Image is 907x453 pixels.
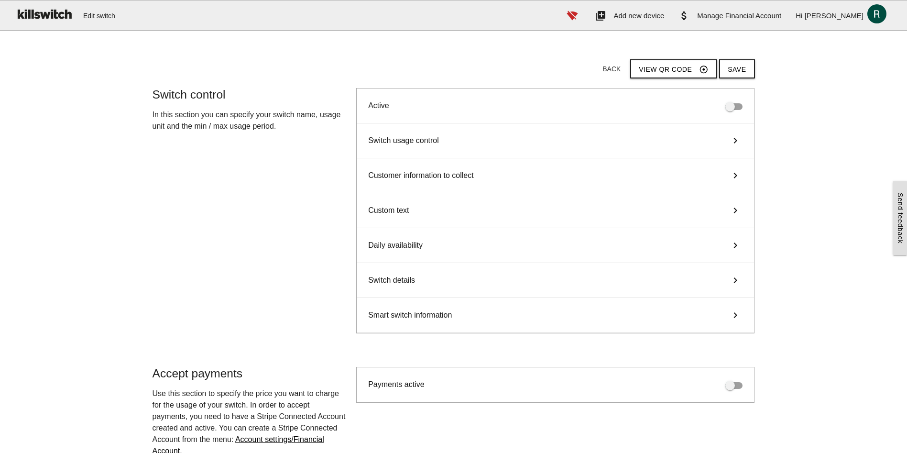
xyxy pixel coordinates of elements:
span: Customer information to collect [368,170,474,181]
span: Add new device [613,11,664,20]
img: ACg8ocK2Jrgv-NoyzcfeTPssR0RFM1-LuJUSD78phVVfqF40IWzBLg=s96-c [863,0,890,27]
i: keyboard_arrow_right [728,240,743,251]
span: Daily availability [368,240,423,251]
button: Save [719,59,754,78]
span: Payments active [368,380,424,388]
button: Back [595,60,628,77]
p: In this section you can specify your switch name, usage unit and the min / max usage period. [153,109,347,132]
img: ks-logo-black-160-b.png [14,0,74,27]
span: Switch control [153,88,226,101]
span: [PERSON_NAME] [805,11,863,20]
i: add_to_photos [595,0,606,31]
i: keyboard_arrow_right [728,309,743,321]
span: Custom text [368,205,409,216]
span: Smart switch information [368,309,452,321]
span: Edit switch [83,0,115,31]
i: keyboard_arrow_right [728,275,743,286]
span: Hi [796,11,802,20]
span: Active [368,101,389,110]
i: keyboard_arrow_right [728,135,743,146]
a: Send feedback [893,181,907,255]
span: Switch usage control [368,135,439,146]
i: attach_money [678,0,690,31]
i: signal_wifi_off [567,0,578,31]
span: Use this section to specify the price you want to charge for the usage of your switch. In order t... [153,389,346,443]
i: keyboard_arrow_right [728,170,743,181]
span: Accept payments [153,367,243,380]
span: Account settings [235,435,291,443]
i: keyboard_arrow_right [728,205,743,216]
span: View QR code [639,66,692,73]
i: adjust [699,60,709,78]
button: View QR code adjust [630,59,717,78]
span: Switch details [368,275,415,286]
span: Manage Financial Account [697,11,781,20]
